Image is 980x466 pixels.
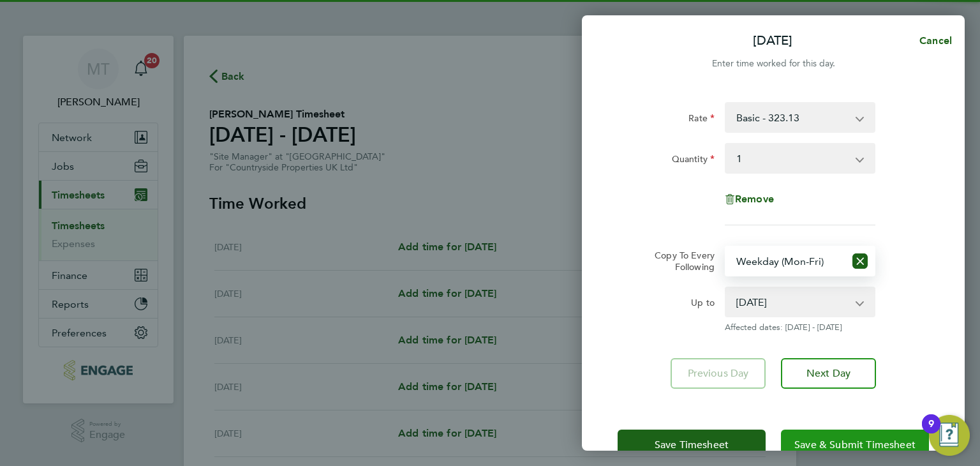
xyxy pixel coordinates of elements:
[691,297,715,312] label: Up to
[582,56,965,71] div: Enter time worked for this day.
[688,112,715,128] label: Rate
[725,194,774,204] button: Remove
[916,34,952,47] span: Cancel
[781,358,876,389] button: Next Day
[725,322,875,333] span: Affected dates: [DATE] - [DATE]
[781,430,929,460] button: Save & Submit Timesheet
[644,250,715,273] label: Copy To Every Following
[806,367,850,380] span: Next Day
[929,415,970,456] button: Open Resource Center, 9 new notifications
[618,430,766,460] button: Save Timesheet
[928,424,934,440] div: 9
[899,28,965,54] button: Cancel
[753,32,792,50] p: [DATE]
[655,439,729,451] span: Save Timesheet
[735,193,774,205] span: Remove
[794,439,916,451] span: Save & Submit Timesheet
[672,153,715,169] label: Quantity
[852,247,868,275] button: Reset selection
